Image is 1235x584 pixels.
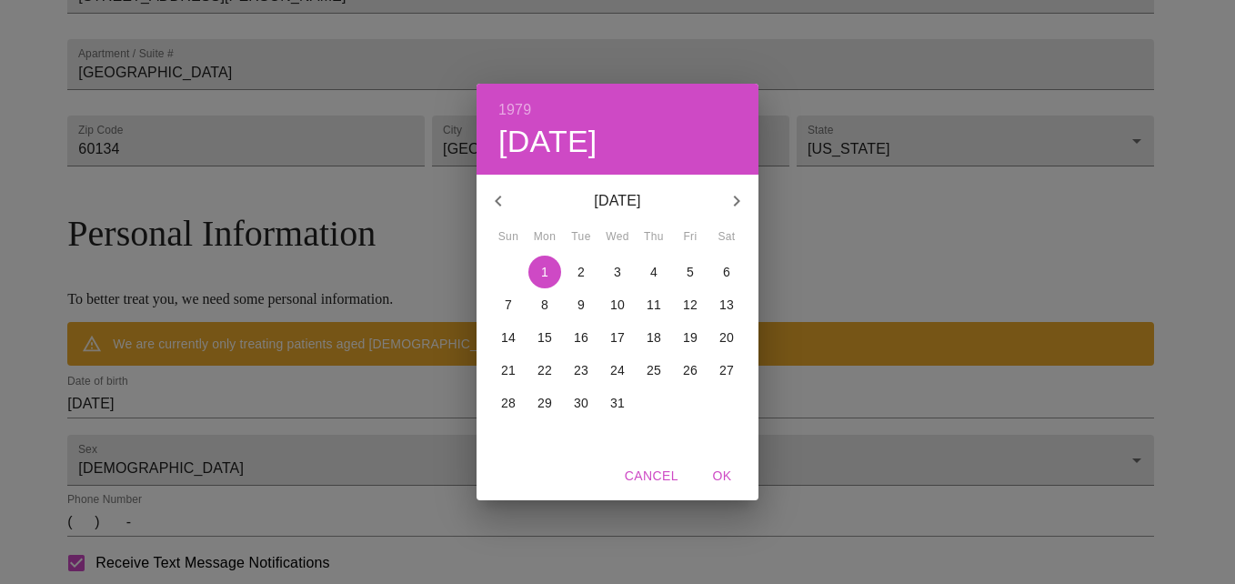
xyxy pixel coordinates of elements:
[577,263,585,281] p: 2
[674,256,707,288] button: 5
[700,465,744,488] span: OK
[574,361,588,379] p: 23
[710,228,743,247] span: Sat
[710,256,743,288] button: 6
[674,354,707,387] button: 26
[683,328,698,347] p: 19
[638,354,670,387] button: 25
[687,263,694,281] p: 5
[650,263,658,281] p: 4
[601,228,634,247] span: Wed
[537,394,552,412] p: 29
[501,394,516,412] p: 28
[577,296,585,314] p: 9
[647,361,661,379] p: 25
[723,263,730,281] p: 6
[528,354,561,387] button: 22
[693,459,751,493] button: OK
[683,296,698,314] p: 12
[501,361,516,379] p: 21
[541,263,548,281] p: 1
[610,361,625,379] p: 24
[537,361,552,379] p: 22
[492,387,525,419] button: 28
[501,328,516,347] p: 14
[638,228,670,247] span: Thu
[601,288,634,321] button: 10
[638,321,670,354] button: 18
[492,228,525,247] span: Sun
[492,288,525,321] button: 7
[674,228,707,247] span: Fri
[647,296,661,314] p: 11
[610,394,625,412] p: 31
[710,321,743,354] button: 20
[565,228,597,247] span: Tue
[565,321,597,354] button: 16
[505,296,512,314] p: 7
[528,228,561,247] span: Mon
[528,387,561,419] button: 29
[574,328,588,347] p: 16
[719,361,734,379] p: 27
[541,296,548,314] p: 8
[537,328,552,347] p: 15
[601,256,634,288] button: 3
[565,387,597,419] button: 30
[565,256,597,288] button: 2
[647,328,661,347] p: 18
[614,263,621,281] p: 3
[610,296,625,314] p: 10
[674,321,707,354] button: 19
[565,288,597,321] button: 9
[498,97,531,123] button: 1979
[492,321,525,354] button: 14
[574,394,588,412] p: 30
[710,354,743,387] button: 27
[528,256,561,288] button: 1
[492,354,525,387] button: 21
[617,459,686,493] button: Cancel
[719,328,734,347] p: 20
[520,190,715,212] p: [DATE]
[610,328,625,347] p: 17
[638,256,670,288] button: 4
[601,321,634,354] button: 17
[528,321,561,354] button: 15
[625,465,678,488] span: Cancel
[601,387,634,419] button: 31
[638,288,670,321] button: 11
[683,361,698,379] p: 26
[710,288,743,321] button: 13
[674,288,707,321] button: 12
[565,354,597,387] button: 23
[528,288,561,321] button: 8
[498,123,597,161] button: [DATE]
[719,296,734,314] p: 13
[601,354,634,387] button: 24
